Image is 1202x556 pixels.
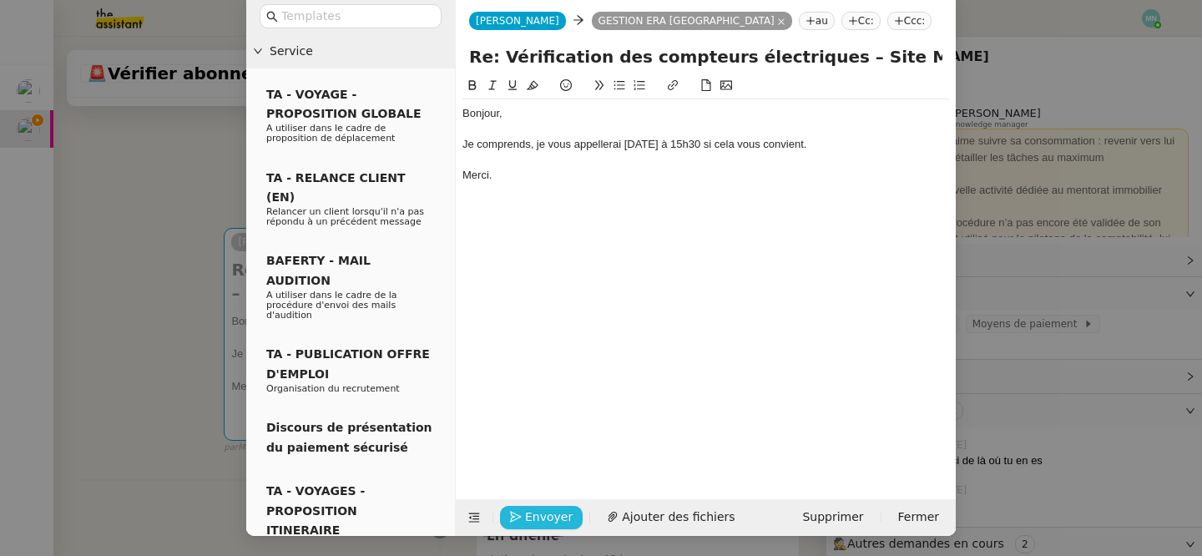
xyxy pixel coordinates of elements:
[841,12,881,30] nz-tag: Cc:
[266,347,430,380] span: TA - PUBLICATION OFFRE D'EMPLOI
[281,7,432,26] input: Templates
[525,508,573,527] span: Envoyer
[622,508,735,527] span: Ajouter des fichiers
[266,171,406,204] span: TA - RELANCE CLIENT (EN)
[266,254,371,286] span: BAFERTY - MAIL AUDITION
[270,42,448,61] span: Service
[266,88,421,120] span: TA - VOYAGE - PROPOSITION GLOBALE
[462,137,949,152] div: Je comprends, je vous appellerai [DATE] à 15h30 si cela vous convient.
[888,506,949,529] button: Fermer
[500,506,583,529] button: Envoyer
[799,12,835,30] nz-tag: au
[266,123,395,144] span: A utiliser dans le cadre de proposition de déplacement
[266,290,397,321] span: A utiliser dans le cadre de la procédure d'envoi des mails d'audition
[887,12,932,30] nz-tag: Ccc:
[266,421,432,453] span: Discours de présentation du paiement sécurisé
[898,508,939,527] span: Fermer
[246,35,455,68] div: Service
[469,44,942,69] input: Subject
[266,206,424,227] span: Relancer un client lorsqu'il n'a pas répondu à un précédent message
[476,15,559,27] span: [PERSON_NAME]
[462,168,949,183] div: Merci.
[266,484,365,537] span: TA - VOYAGES - PROPOSITION ITINERAIRE
[266,383,400,394] span: Organisation du recrutement
[597,506,745,529] button: Ajouter des fichiers
[592,12,792,30] nz-tag: GESTION ERA [GEOGRAPHIC_DATA]
[792,506,873,529] button: Supprimer
[462,106,949,121] div: Bonjour,
[802,508,863,527] span: Supprimer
